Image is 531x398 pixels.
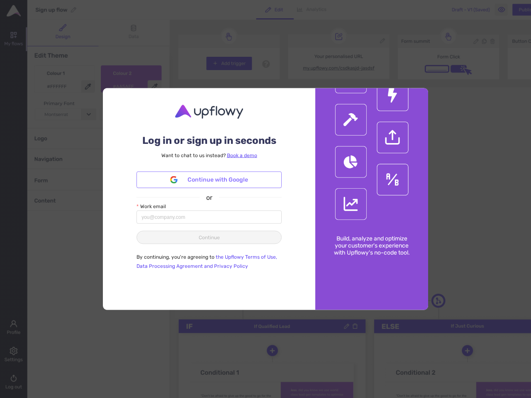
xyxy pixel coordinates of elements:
img: Featured [332,88,411,223]
img: Upflowy logo [174,105,244,119]
p: Build, analyze and optimize your customer's experience with Upflowy's no-code tool. [315,222,428,268]
a: Book a demo [227,152,257,158]
button: Continue [136,231,282,244]
span: or [200,192,219,202]
label: Work email [136,202,166,210]
p: By continuing, you're agreeing to [136,252,282,271]
button: Continue with Google [136,171,282,188]
div: Want to chat to us instead? [136,149,282,160]
input: Work email [136,211,282,224]
div: Log in or sign up in seconds [136,126,282,149]
span: Continue with Google [188,175,248,184]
